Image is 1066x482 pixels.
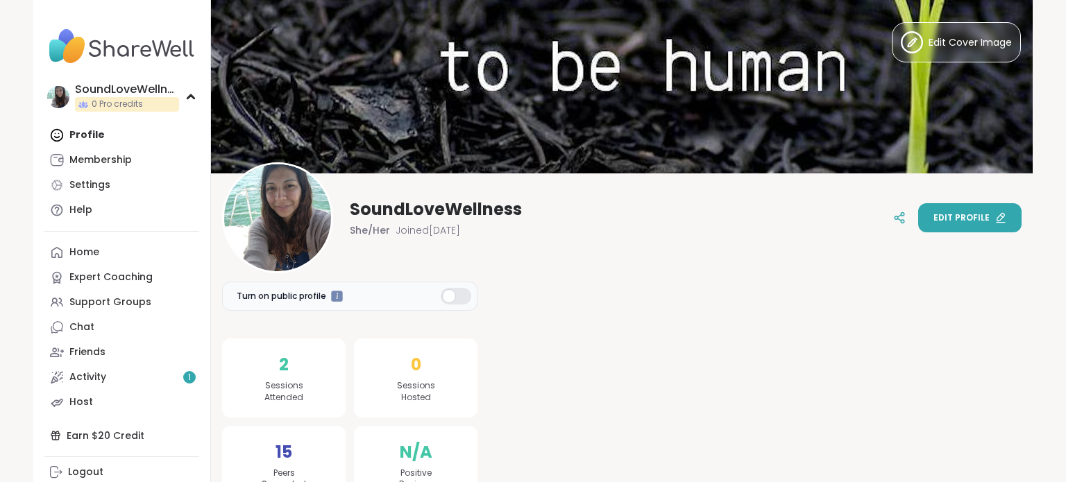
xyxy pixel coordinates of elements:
div: Help [69,203,92,217]
div: Earn $20 Credit [44,423,199,448]
a: Host [44,390,199,415]
span: 1 [188,372,191,384]
img: ShareWell Nav Logo [44,22,199,71]
span: SoundLoveWellness [350,198,522,221]
a: Expert Coaching [44,265,199,290]
iframe: Spotlight [331,291,343,302]
span: She/Her [350,223,390,237]
div: Logout [68,465,103,479]
span: Sessions Attended [264,380,303,404]
div: Settings [69,178,110,192]
span: Edit profile [933,212,990,224]
span: N/A [400,440,432,465]
a: Friends [44,340,199,365]
img: SoundLoveWellness [47,86,69,108]
a: Home [44,240,199,265]
span: Sessions Hosted [397,380,435,404]
span: Joined [DATE] [396,223,460,237]
div: Activity [69,370,106,384]
div: Host [69,395,93,409]
span: 15 [276,440,292,465]
div: Home [69,246,99,259]
button: Edit Cover Image [892,22,1021,62]
div: Friends [69,345,105,359]
span: Edit Cover Image [929,35,1012,50]
div: Membership [69,153,132,167]
button: Edit profile [918,203,1022,232]
div: SoundLoveWellness [75,82,179,97]
a: Activity1 [44,365,199,390]
a: Help [44,198,199,223]
a: Support Groups [44,290,199,315]
img: SoundLoveWellness [224,164,331,271]
span: Turn on public profile [237,290,326,302]
a: Membership [44,148,199,173]
div: Chat [69,320,94,334]
a: Chat [44,315,199,340]
div: Support Groups [69,295,151,309]
a: Settings [44,173,199,198]
div: Expert Coaching [69,270,153,284]
span: 2 [279,352,289,377]
span: 0 Pro credits [92,98,143,110]
span: 0 [411,352,421,377]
